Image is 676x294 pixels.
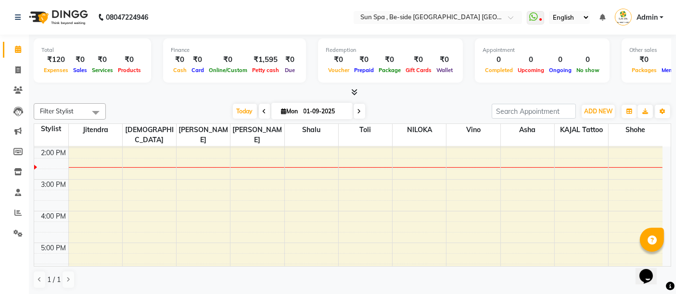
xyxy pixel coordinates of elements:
b: 08047224946 [106,4,148,31]
div: Appointment [483,46,602,54]
span: Mon [279,108,301,115]
span: NILOKA [393,124,446,136]
div: ₹0 [281,54,298,65]
div: 0 [547,54,574,65]
span: [DEMOGRAPHIC_DATA] [123,124,176,146]
button: ADD NEW [582,105,615,118]
span: Petty cash [250,67,281,73]
span: Cash [171,67,189,73]
span: Voucher [326,67,352,73]
span: ADD NEW [584,108,612,115]
div: Finance [171,46,298,54]
div: ₹0 [376,54,403,65]
span: Toli [339,124,392,136]
div: ₹0 [434,54,455,65]
div: ₹0 [206,54,250,65]
div: 3:00 PM [39,180,68,190]
span: Wallet [434,67,455,73]
div: 2:00 PM [39,148,68,158]
span: Packages [629,67,659,73]
span: Today [233,104,257,119]
div: Redemption [326,46,455,54]
span: Prepaid [352,67,376,73]
span: KAJAL tattoo [555,124,608,136]
div: ₹0 [171,54,189,65]
div: ₹1,595 [250,54,281,65]
span: shalu [285,124,338,136]
span: 1 / 1 [47,275,61,285]
div: ₹0 [115,54,143,65]
div: Stylist [34,124,68,134]
div: 4:00 PM [39,211,68,221]
span: Expenses [41,67,71,73]
div: 0 [483,54,515,65]
div: ₹0 [71,54,89,65]
div: ₹0 [403,54,434,65]
div: ₹120 [41,54,71,65]
div: ₹0 [189,54,206,65]
input: Search Appointment [492,104,576,119]
span: Ongoing [547,67,574,73]
div: ₹0 [352,54,376,65]
span: Card [189,67,206,73]
span: Vino [446,124,500,136]
span: Package [376,67,403,73]
span: No show [574,67,602,73]
div: ₹0 [89,54,115,65]
span: Asha [501,124,554,136]
span: Gift Cards [403,67,434,73]
span: [PERSON_NAME] [230,124,284,146]
span: Jitendra [69,124,122,136]
span: Completed [483,67,515,73]
span: Upcoming [515,67,547,73]
div: ₹0 [326,54,352,65]
span: [PERSON_NAME] [177,124,230,146]
div: ₹0 [629,54,659,65]
span: Online/Custom [206,67,250,73]
div: 0 [515,54,547,65]
div: 5:00 PM [39,243,68,253]
input: 2025-09-01 [301,104,349,119]
span: Products [115,67,143,73]
img: logo [25,4,90,31]
span: Shohe [609,124,663,136]
span: Filter Stylist [40,107,74,115]
span: Due [282,67,297,73]
span: Sales [71,67,89,73]
iframe: chat widget [636,256,666,284]
div: Total [41,46,143,54]
span: Admin [637,12,658,23]
span: Services [89,67,115,73]
div: 0 [574,54,602,65]
img: Admin [615,9,632,25]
